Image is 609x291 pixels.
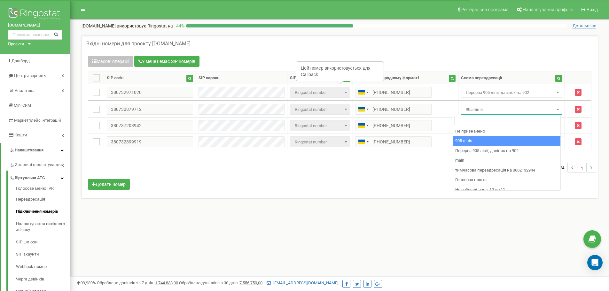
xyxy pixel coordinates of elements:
span: Оброблено дзвінків за 30 днів : [179,280,262,285]
span: Центр звернень [14,73,46,78]
span: 905 лінія [461,104,562,115]
span: Загальні налаштування [15,162,62,168]
span: Вихід [587,7,598,12]
li: Не робочий час з 10 до 11 [453,185,560,195]
li: Не призначено [453,126,560,136]
nav: ... [552,157,596,179]
span: Ringostat number [290,87,350,98]
span: Оброблено дзвінків за 7 днів : [97,280,178,285]
li: тимчасова переадресація на 0662132944 [453,165,560,175]
div: Номер у міжнародному форматі [355,75,419,81]
a: Черга дзвінків [16,273,70,286]
span: використовує Ringostat на [117,23,173,28]
input: 050 123 4567 [355,136,432,147]
a: Підключення номерів [16,205,70,218]
img: Ringostat logo [8,6,62,22]
span: Ringostat number [292,121,348,130]
div: Telephone country code [356,87,371,97]
span: Mini CRM [14,103,31,108]
span: Ringostat number [292,138,348,147]
span: Маркетплейс інтеграцій [14,118,61,123]
u: 1 744 838,00 [155,280,178,285]
input: 050 123 4567 [355,104,432,115]
div: Проєкти [8,41,24,47]
input: 050 123 4567 [355,87,432,98]
input: 050 123 4567 [355,120,432,131]
a: Віртуальна АТС [10,171,70,184]
span: 905 лінія [463,105,560,114]
span: Дашборд [12,58,30,63]
span: 99,989% [77,280,96,285]
input: Пошук за номером [8,30,62,40]
li: Голосова пошта [453,175,560,185]
div: Telephone country code [356,137,371,147]
span: Ringostat number [292,88,348,97]
span: Віртуальна АТС [15,175,45,181]
div: SIP логін [107,75,123,81]
button: Масові операції [88,56,133,67]
span: Налаштування [15,148,43,152]
a: SIP шлюзи [16,236,70,249]
li: main [453,156,560,165]
button: У мене немає SIP номерів [134,56,199,67]
a: [DOMAIN_NAME] [8,22,62,28]
a: Голосове меню IVR [16,186,70,193]
a: Загальні налаштування [10,157,70,171]
button: Додати номер [88,179,130,190]
a: Налаштування вихідного зв’язку [16,218,70,236]
a: Webhook номер [16,261,70,273]
a: [EMAIL_ADDRESS][DOMAIN_NAME] [267,280,338,285]
div: SIP шлюз [290,75,309,81]
u: 7 556 750,00 [239,280,262,285]
div: Open Intercom Messenger [587,255,603,270]
a: SIP акаунти [16,248,70,261]
span: Аналiтика [15,88,35,93]
a: Налаштування [1,143,70,158]
div: Telephone country code [356,120,371,131]
span: Ringostat number [290,120,350,131]
span: Перерва 905 лінії, дзвінок на 902 [461,87,562,98]
span: Перерва 905 лінії, дзвінок на 902 [463,88,560,97]
span: Ringostat number [292,105,348,114]
li: Перерва 905 лінії, дзвінок на 902 [453,146,560,156]
span: Детальніше [573,23,596,28]
span: Реферальна програма [461,7,509,12]
span: Кошти [14,133,27,137]
a: Переадресація [16,193,70,206]
li: 1 [577,163,587,172]
h5: Вхідні номери для проєкту [DOMAIN_NAME] [86,41,191,47]
div: Схема переадресації [461,75,502,81]
th: SIP пароль [196,72,287,84]
p: [DOMAIN_NAME] [82,23,173,29]
div: Цей номер використовується для Callback [296,62,383,80]
span: Ringostat number [290,104,350,115]
p: 44 % [173,23,186,29]
span: Ringostat number [290,136,350,147]
div: Telephone country code [356,104,371,114]
li: 905 лінія [453,136,560,146]
span: Налаштування профілю [523,7,573,12]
